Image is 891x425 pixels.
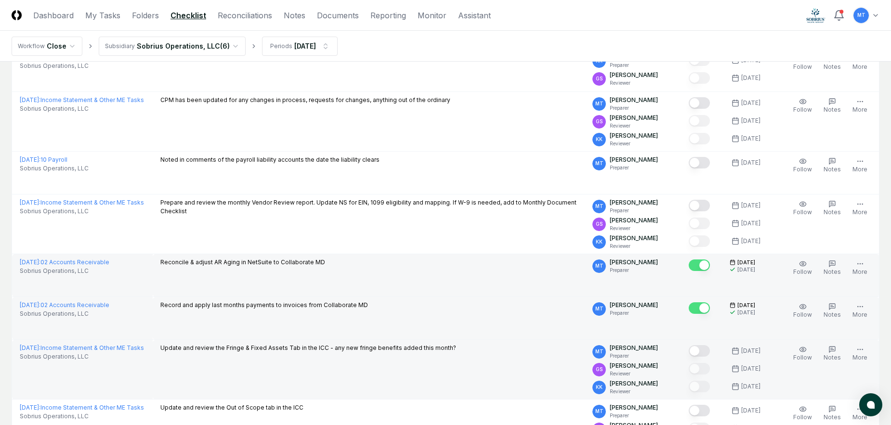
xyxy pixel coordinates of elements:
span: Sobrius Operations, LLC [20,104,89,113]
div: [DATE] [741,364,760,373]
span: Notes [824,63,841,70]
p: [PERSON_NAME] [610,403,658,412]
span: Follow [793,106,812,113]
span: Sobrius Operations, LLC [20,164,89,173]
p: Preparer [610,62,658,69]
div: [DATE] [741,99,760,107]
a: [DATE]:Income Statement & Other ME Tasks [20,344,144,351]
a: [DATE]:02 Accounts Receivable [20,301,109,309]
span: MT [595,160,603,167]
p: Reviewer [610,225,658,232]
p: Preparer [610,164,658,171]
p: Prepare and review the monthly Vendor Review report. Update NS for EIN, 1099 eligibility and mapp... [160,198,577,216]
p: [PERSON_NAME] [610,71,658,79]
a: Notes [284,10,305,21]
div: [DATE] [741,116,760,125]
div: [DATE] [741,201,760,210]
span: GS [596,118,603,125]
div: [DATE] [741,406,760,415]
button: Mark complete [689,302,710,314]
span: KK [596,136,603,143]
a: Assistant [458,10,491,21]
div: [DATE] [741,237,760,245]
span: Sobrius Operations, LLC [20,62,89,70]
span: [DATE] [737,302,755,309]
button: Notes [822,301,843,321]
span: Sobrius Operations, LLC [20,412,89,421]
p: [PERSON_NAME] [610,234,658,243]
span: Notes [824,166,841,173]
span: Follow [793,63,812,70]
button: Mark complete [689,381,710,392]
button: More [851,155,869,176]
div: [DATE] [737,309,755,316]
a: Folders [132,10,159,21]
span: [DATE] : [20,404,40,411]
span: MT [595,305,603,312]
p: [PERSON_NAME] [610,379,658,388]
div: Subsidiary [105,42,135,51]
button: More [851,53,869,73]
p: [PERSON_NAME] [610,216,658,225]
button: Mark complete [689,72,710,84]
p: [PERSON_NAME] [610,198,658,207]
nav: breadcrumb [12,37,338,56]
button: Notes [822,198,843,219]
div: [DATE] [741,134,760,143]
p: [PERSON_NAME] [610,131,658,140]
button: Notes [822,96,843,116]
a: [DATE]:Income Statement & Other ME Tasks [20,199,144,206]
span: Notes [824,208,841,216]
p: [PERSON_NAME] [610,155,658,164]
span: GS [596,75,603,82]
span: MT [595,262,603,270]
p: Reviewer [610,388,658,395]
span: MT [595,203,603,210]
button: Mark complete [689,157,710,168]
p: Preparer [610,207,658,214]
span: [DATE] : [20,199,40,206]
span: [DATE] [737,259,755,266]
button: Mark complete [689,363,710,374]
a: Documents [317,10,359,21]
a: Monitor [418,10,446,21]
button: Mark complete [689,218,710,229]
img: Logo [12,10,22,20]
span: MT [857,12,865,19]
button: Follow [791,198,814,219]
p: [PERSON_NAME] [610,361,658,370]
div: [DATE] [294,41,316,51]
button: More [851,403,869,424]
span: [DATE] : [20,96,40,103]
p: Preparer [610,267,658,274]
button: Mark complete [689,97,710,109]
p: Preparer [610,309,658,317]
button: Mark complete [689,345,710,357]
p: [PERSON_NAME] [610,258,658,267]
p: Reconcile & adjust AR Aging in NetSuite to Collaborate MD [160,258,325,267]
span: GS [596,366,603,373]
button: More [851,258,869,278]
button: Follow [791,155,814,176]
button: More [851,198,869,219]
button: MT [852,7,870,24]
span: Follow [793,413,812,421]
span: [DATE] : [20,344,40,351]
button: Follow [791,96,814,116]
div: Workflow [18,42,45,51]
button: Periods[DATE] [262,37,338,56]
button: More [851,344,869,364]
button: atlas-launcher [859,393,882,416]
a: [DATE]:Income Statement & Other ME Tasks [20,96,144,103]
p: Update and review the Out of Scope tab in the ICC [160,403,303,412]
span: [DATE] : [20,301,40,309]
p: Reviewer [610,140,658,147]
span: Follow [793,354,812,361]
span: Notes [824,311,841,318]
div: [DATE] [737,266,755,273]
span: Sobrius Operations, LLC [20,352,89,361]
p: Update and review the Fringe & Fixed Assets Tab in the ICC - any new fringe benefits added this m... [160,344,456,352]
p: [PERSON_NAME] [610,301,658,309]
p: Reviewer [610,79,658,87]
button: Notes [822,403,843,424]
